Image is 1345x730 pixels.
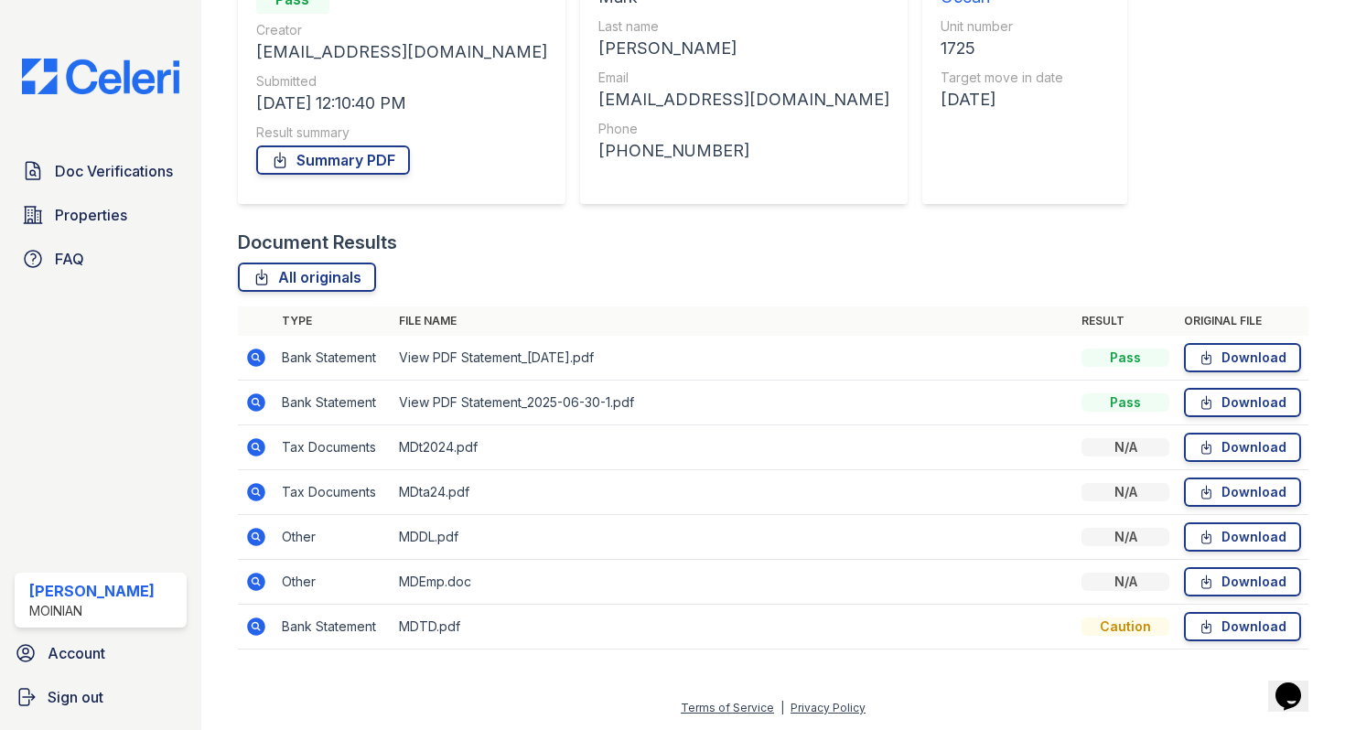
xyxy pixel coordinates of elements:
[15,153,187,189] a: Doc Verifications
[598,138,889,164] div: [PHONE_NUMBER]
[392,336,1074,381] td: View PDF Statement_[DATE].pdf
[274,515,392,560] td: Other
[7,679,194,715] a: Sign out
[941,17,1063,36] div: Unit number
[274,381,392,425] td: Bank Statement
[29,580,155,602] div: [PERSON_NAME]
[941,69,1063,87] div: Target move in date
[1081,528,1169,546] div: N/A
[48,642,105,664] span: Account
[1184,433,1301,462] a: Download
[256,145,410,175] a: Summary PDF
[1184,388,1301,417] a: Download
[392,515,1074,560] td: MDDL.pdf
[1184,522,1301,552] a: Download
[7,59,194,94] img: CE_Logo_Blue-a8612792a0a2168367f1c8372b55b34899dd931a85d93a1a3d3e32e68fde9ad4.png
[1184,478,1301,507] a: Download
[598,87,889,113] div: [EMAIL_ADDRESS][DOMAIN_NAME]
[1081,438,1169,456] div: N/A
[392,425,1074,470] td: MDt2024.pdf
[274,336,392,381] td: Bank Statement
[598,69,889,87] div: Email
[1081,617,1169,636] div: Caution
[392,470,1074,515] td: MDta24.pdf
[256,91,547,116] div: [DATE] 12:10:40 PM
[256,21,547,39] div: Creator
[780,701,784,714] div: |
[274,560,392,605] td: Other
[392,560,1074,605] td: MDEmp.doc
[1177,306,1308,336] th: Original file
[598,17,889,36] div: Last name
[274,605,392,649] td: Bank Statement
[29,602,155,620] div: Moinian
[1081,483,1169,501] div: N/A
[1184,612,1301,641] a: Download
[392,306,1074,336] th: File name
[48,686,103,708] span: Sign out
[1268,657,1327,712] iframe: chat widget
[238,263,376,292] a: All originals
[1081,573,1169,591] div: N/A
[55,204,127,226] span: Properties
[941,87,1063,113] div: [DATE]
[15,197,187,233] a: Properties
[1074,306,1177,336] th: Result
[7,635,194,671] a: Account
[15,241,187,277] a: FAQ
[392,605,1074,649] td: MDTD.pdf
[941,36,1063,61] div: 1725
[55,248,84,270] span: FAQ
[598,36,889,61] div: [PERSON_NAME]
[598,120,889,138] div: Phone
[55,160,173,182] span: Doc Verifications
[274,425,392,470] td: Tax Documents
[256,39,547,65] div: [EMAIL_ADDRESS][DOMAIN_NAME]
[274,306,392,336] th: Type
[1081,393,1169,412] div: Pass
[1184,343,1301,372] a: Download
[791,701,866,714] a: Privacy Policy
[256,72,547,91] div: Submitted
[256,123,547,142] div: Result summary
[681,701,774,714] a: Terms of Service
[274,470,392,515] td: Tax Documents
[1184,567,1301,596] a: Download
[1081,349,1169,367] div: Pass
[238,230,397,255] div: Document Results
[392,381,1074,425] td: View PDF Statement_2025-06-30-1.pdf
